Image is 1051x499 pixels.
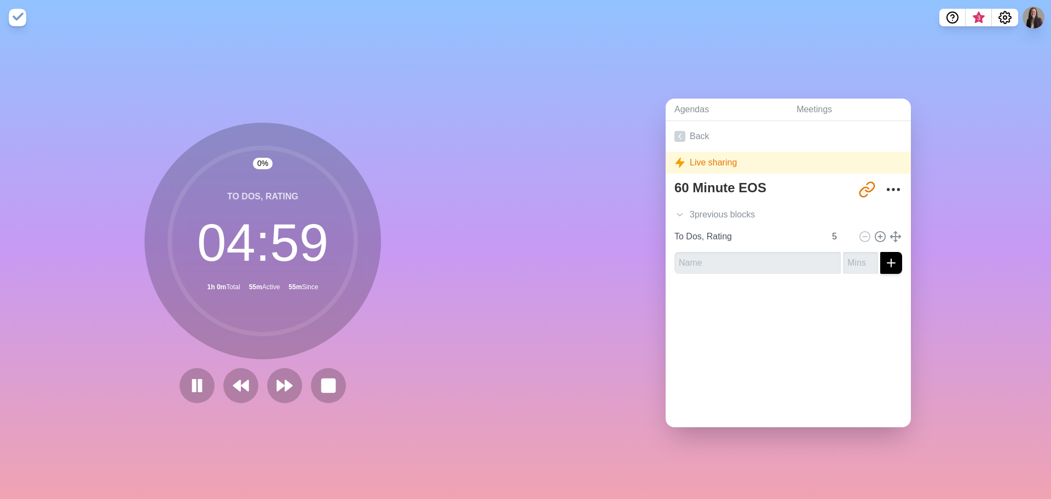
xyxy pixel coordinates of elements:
[9,9,26,26] img: timeblocks logo
[882,179,904,200] button: More
[856,179,878,200] button: Share link
[828,226,854,248] input: Mins
[670,226,825,248] input: Name
[788,99,911,121] a: Meetings
[674,252,841,274] input: Name
[666,204,911,226] div: 3 previous block
[666,99,788,121] a: Agendas
[750,208,755,221] span: s
[939,9,966,26] button: Help
[666,152,911,174] div: Live sharing
[843,252,878,274] input: Mins
[966,9,992,26] button: What’s new
[974,14,983,22] span: 3
[992,9,1018,26] button: Settings
[666,121,911,152] a: Back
